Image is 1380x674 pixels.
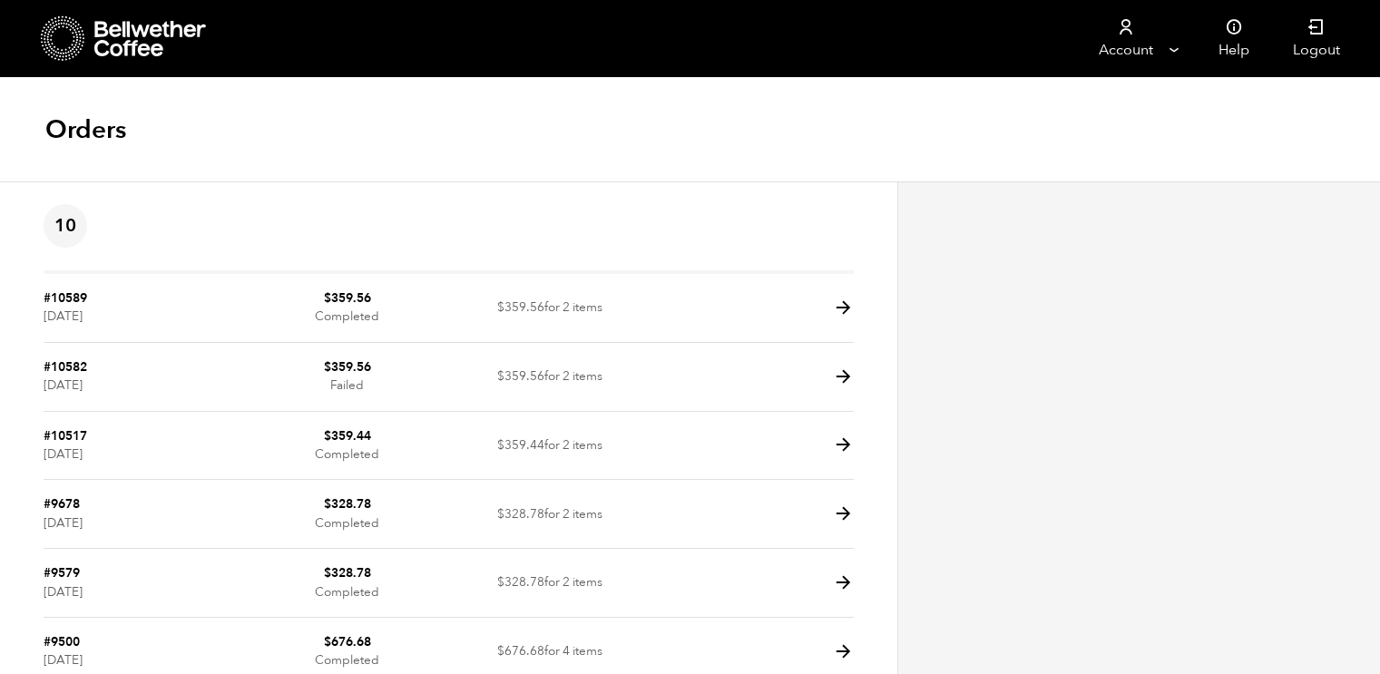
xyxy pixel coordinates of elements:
td: for 2 items [448,412,651,481]
time: [DATE] [44,651,83,669]
span: 359.44 [497,436,544,454]
a: #10582 [44,358,87,376]
a: #10517 [44,427,87,444]
a: #9579 [44,564,80,581]
bdi: 328.78 [324,495,371,513]
td: Completed [246,274,448,343]
td: for 2 items [448,274,651,343]
span: $ [324,358,331,376]
bdi: 328.78 [324,564,371,581]
span: $ [324,564,331,581]
h1: Orders [45,113,126,146]
span: $ [497,642,504,659]
time: [DATE] [44,376,83,394]
span: $ [497,367,504,385]
time: [DATE] [44,445,83,463]
bdi: 359.56 [324,289,371,307]
td: for 2 items [448,549,651,618]
span: 328.78 [497,505,544,523]
time: [DATE] [44,583,83,601]
time: [DATE] [44,308,83,325]
td: for 2 items [448,480,651,549]
span: 676.68 [497,642,544,659]
a: #9500 [44,633,80,650]
td: Completed [246,480,448,549]
td: Failed [246,343,448,412]
a: #9678 [44,495,80,513]
span: $ [497,573,504,591]
a: #10589 [44,289,87,307]
bdi: 676.68 [324,633,371,650]
span: 10 [44,204,87,248]
span: $ [324,633,331,650]
span: $ [324,289,331,307]
span: $ [324,495,331,513]
bdi: 359.56 [324,358,371,376]
span: $ [324,427,331,444]
span: 359.56 [497,367,544,385]
span: 328.78 [497,573,544,591]
span: $ [497,505,504,523]
span: $ [497,436,504,454]
td: for 2 items [448,343,651,412]
span: $ [497,298,504,316]
td: Completed [246,549,448,618]
time: [DATE] [44,514,83,532]
bdi: 359.44 [324,427,371,444]
span: 359.56 [497,298,544,316]
td: Completed [246,412,448,481]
